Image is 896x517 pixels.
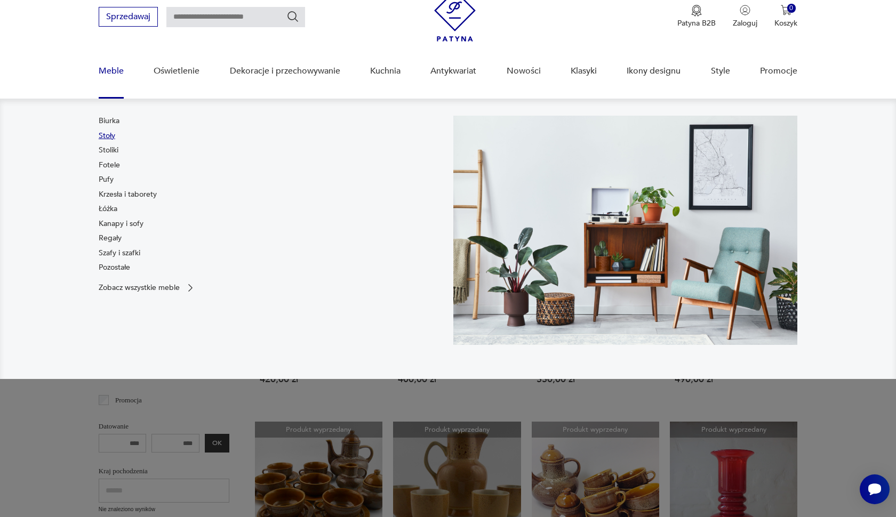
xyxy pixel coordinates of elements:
[99,174,114,185] a: Pufy
[677,5,716,28] a: Ikona medaluPatyna B2B
[154,51,199,92] a: Oświetlenie
[774,18,797,28] p: Koszyk
[711,51,730,92] a: Style
[370,51,401,92] a: Kuchnia
[691,5,702,17] img: Ikona medalu
[781,5,791,15] img: Ikona koszyka
[99,116,119,126] a: Biurka
[99,14,158,21] a: Sprzedawaj
[286,10,299,23] button: Szukaj
[733,5,757,28] button: Zaloguj
[99,282,196,293] a: Zobacz wszystkie meble
[99,233,122,244] a: Regały
[507,51,541,92] a: Nowości
[99,7,158,27] button: Sprzedawaj
[99,131,115,141] a: Stoły
[677,18,716,28] p: Patyna B2B
[99,145,118,156] a: Stoliki
[774,5,797,28] button: 0Koszyk
[740,5,750,15] img: Ikonka użytkownika
[99,219,143,229] a: Kanapy i sofy
[760,51,797,92] a: Promocje
[230,51,340,92] a: Dekoracje i przechowywanie
[99,262,130,273] a: Pozostałe
[677,5,716,28] button: Patyna B2B
[99,51,124,92] a: Meble
[627,51,681,92] a: Ikony designu
[787,4,796,13] div: 0
[860,474,890,504] iframe: Smartsupp widget button
[430,51,476,92] a: Antykwariat
[733,18,757,28] p: Zaloguj
[99,284,180,291] p: Zobacz wszystkie meble
[453,116,797,345] img: 969d9116629659dbb0bd4e745da535dc.jpg
[571,51,597,92] a: Klasyki
[99,160,120,171] a: Fotele
[99,189,157,200] a: Krzesła i taborety
[99,248,140,258] a: Szafy i szafki
[99,204,117,214] a: Łóżka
